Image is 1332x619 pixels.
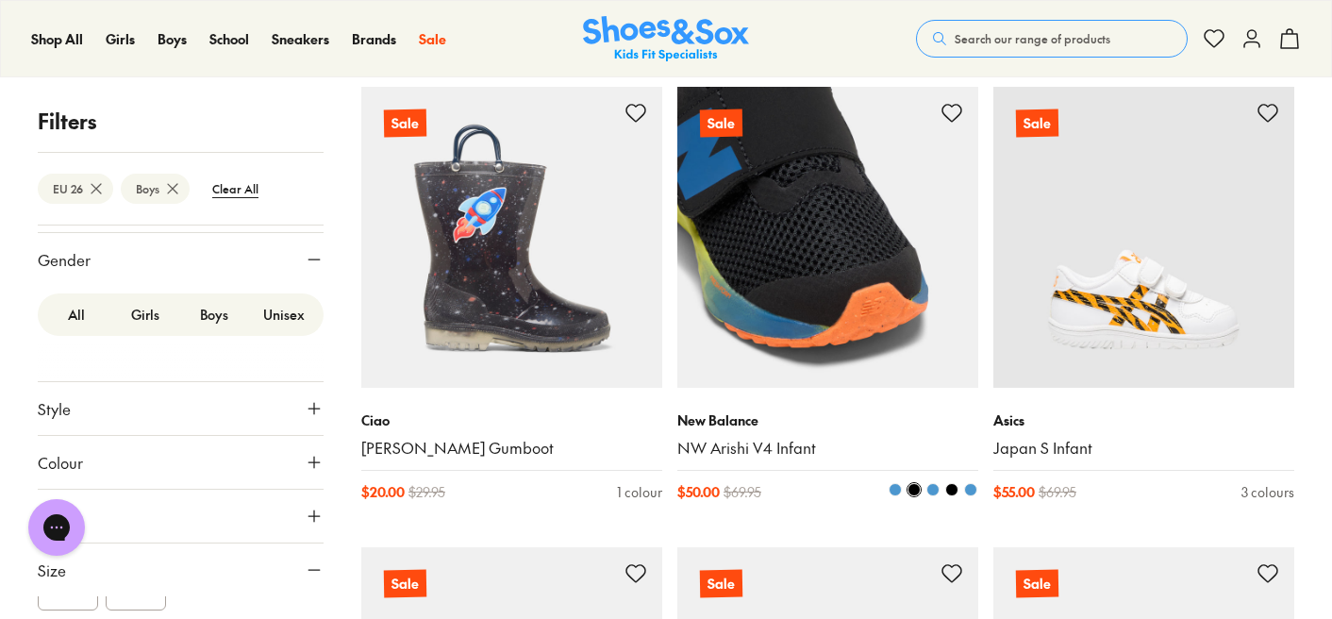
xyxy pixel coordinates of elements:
p: Sale [700,569,742,597]
a: Sneakers [272,29,329,49]
div: 1 colour [617,482,662,502]
span: Search our range of products [955,30,1110,47]
span: $ 29.95 [408,482,445,502]
a: School [209,29,249,49]
p: Filters [38,106,324,137]
p: Ciao [361,410,662,430]
a: NW Arishi V4 Infant [677,438,978,459]
p: Asics [993,410,1294,430]
btn: Boys [121,174,190,204]
label: All [42,297,110,332]
a: Sale [419,29,446,49]
btn: Clear All [197,172,274,206]
button: Search our range of products [916,20,1188,58]
a: Shoes & Sox [583,16,749,62]
button: Style [38,382,324,435]
span: Brands [352,29,396,48]
span: $ 55.00 [993,482,1035,502]
span: Sneakers [272,29,329,48]
span: $ 50.00 [677,482,720,502]
a: Sale [677,87,978,388]
span: Sale [419,29,446,48]
a: Sale [993,87,1294,388]
btn: EU 26 [38,174,113,204]
p: Sale [384,569,426,597]
span: Girls [106,29,135,48]
button: Price [38,490,324,543]
label: Unisex [248,297,320,332]
a: Japan S Infant [993,438,1294,459]
span: School [209,29,249,48]
span: Size [38,559,66,581]
span: Boys [158,29,187,48]
span: $ 20.00 [361,482,405,502]
a: Girls [106,29,135,49]
img: SNS_Logo_Responsive.svg [583,16,749,62]
button: Gender [38,233,324,286]
button: Colour [38,436,324,489]
button: Size [38,544,324,596]
div: 3 colours [1241,482,1294,502]
iframe: Gorgias live chat messenger [19,493,94,562]
label: Boys [179,297,248,332]
span: Gender [38,248,91,271]
span: $ 69.95 [724,482,761,502]
a: Boys [158,29,187,49]
label: Girls [110,297,179,332]
span: Shop All [31,29,83,48]
a: [PERSON_NAME] Gumboot [361,438,662,459]
span: Style [38,397,71,420]
span: $ 69.95 [1039,482,1076,502]
a: Shop All [31,29,83,49]
p: Sale [384,109,426,137]
p: Sale [1016,569,1059,597]
p: New Balance [677,410,978,430]
a: Sale [361,87,662,388]
a: Brands [352,29,396,49]
p: Sale [700,109,743,137]
p: Sale [1016,109,1058,137]
span: Colour [38,451,83,474]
